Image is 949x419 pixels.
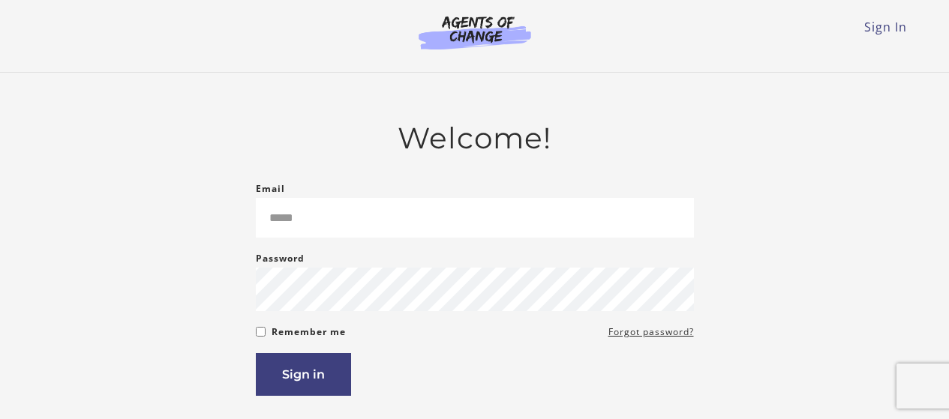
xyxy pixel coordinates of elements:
[608,323,694,341] a: Forgot password?
[256,353,351,396] button: Sign in
[864,19,907,35] a: Sign In
[256,180,285,198] label: Email
[256,250,305,268] label: Password
[403,15,547,49] img: Agents of Change Logo
[272,323,346,341] label: Remember me
[256,121,694,156] h2: Welcome!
